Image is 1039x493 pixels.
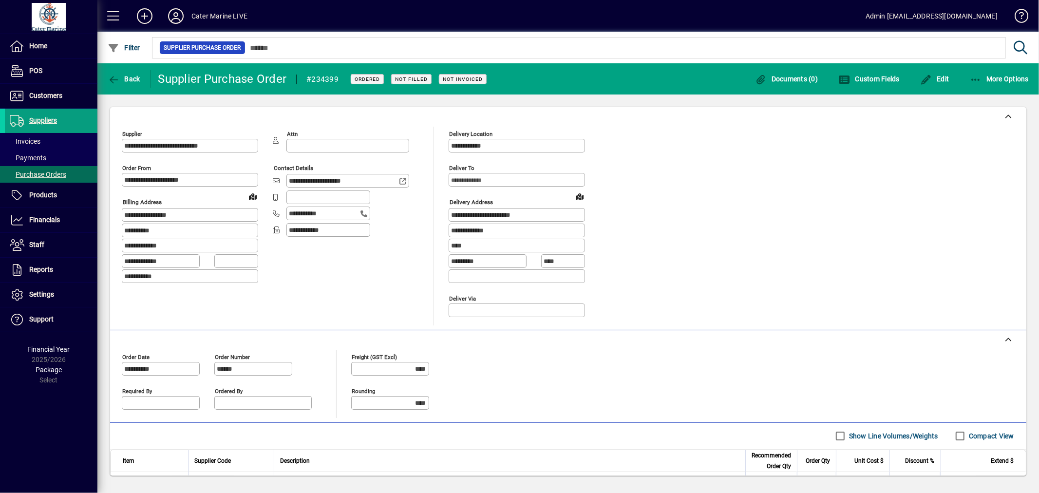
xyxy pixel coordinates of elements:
[449,165,474,171] mat-label: Deliver To
[36,366,62,374] span: Package
[5,34,97,58] a: Home
[5,208,97,232] a: Financials
[572,189,587,204] a: View on map
[108,44,140,52] span: Filter
[352,353,397,360] mat-label: Freight (GST excl)
[970,75,1029,83] span: More Options
[122,165,151,171] mat-label: Order from
[5,59,97,83] a: POS
[753,70,821,88] button: Documents (0)
[158,71,287,87] div: Supplier Purchase Order
[355,76,380,82] span: Ordered
[5,166,97,183] a: Purchase Orders
[905,455,934,466] span: Discount %
[755,75,818,83] span: Documents (0)
[752,450,791,472] span: Recommended Order Qty
[215,387,243,394] mat-label: Ordered by
[847,431,938,441] label: Show Line Volumes/Weights
[29,191,57,199] span: Products
[29,265,53,273] span: Reports
[29,315,54,323] span: Support
[191,8,247,24] div: Cater Marine LIVE
[215,353,250,360] mat-label: Order number
[836,472,889,492] td: 119.9000
[352,387,375,394] mat-label: Rounding
[10,137,40,145] span: Invoices
[280,455,310,466] span: Description
[5,150,97,166] a: Payments
[29,67,42,75] span: POS
[287,131,298,137] mat-label: Attn
[29,290,54,298] span: Settings
[889,472,940,492] td: 0.00
[5,183,97,208] a: Products
[1007,2,1027,34] a: Knowledge Base
[108,75,140,83] span: Back
[10,171,66,178] span: Purchase Orders
[5,307,97,332] a: Support
[5,233,97,257] a: Staff
[854,455,884,466] span: Unit Cost $
[245,189,261,204] a: View on map
[160,7,191,25] button: Profile
[28,345,70,353] span: Financial Year
[449,295,476,302] mat-label: Deliver via
[29,116,57,124] span: Suppliers
[967,431,1014,441] label: Compact View
[164,43,241,53] span: Supplier Purchase Order
[395,76,428,82] span: Not Filled
[29,42,47,50] span: Home
[29,92,62,99] span: Customers
[838,75,900,83] span: Custom Fields
[5,283,97,307] a: Settings
[991,455,1014,466] span: Extend $
[918,70,952,88] button: Edit
[836,70,902,88] button: Custom Fields
[866,8,998,24] div: Admin [EMAIL_ADDRESS][DOMAIN_NAME]
[129,7,160,25] button: Add
[194,455,231,466] span: Supplier Code
[449,131,492,137] mat-label: Delivery Location
[122,387,152,394] mat-label: Required by
[29,216,60,224] span: Financials
[745,472,797,492] td: 1.0000
[967,70,1032,88] button: More Options
[122,353,150,360] mat-label: Order date
[306,72,339,87] div: #234399
[920,75,949,83] span: Edit
[105,70,143,88] button: Back
[123,455,134,466] span: Item
[188,472,274,492] td: BASZ0173
[797,472,836,492] td: 1.0000
[940,472,1026,492] td: 119.90
[5,258,97,282] a: Reports
[10,154,46,162] span: Payments
[29,241,44,248] span: Staff
[443,76,483,82] span: Not Invoiced
[5,133,97,150] a: Invoices
[806,455,830,466] span: Order Qty
[5,84,97,108] a: Customers
[97,70,151,88] app-page-header-button: Back
[105,39,143,57] button: Filter
[122,131,142,137] mat-label: Supplier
